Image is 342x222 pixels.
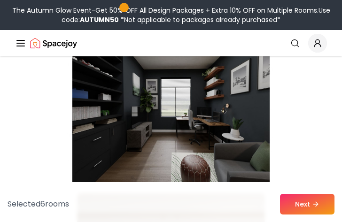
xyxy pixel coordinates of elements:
button: Next [280,194,334,214]
nav: Global [15,30,327,56]
span: *Not applicable to packages already purchased* [119,15,280,24]
p: Selected 6 room s [8,199,69,210]
span: Use code: [62,6,330,24]
img: Spacejoy Logo [30,34,77,53]
a: Spacejoy [30,34,77,53]
b: AUTUMN50 [80,15,119,24]
img: Room room-33 [72,28,270,186]
div: The Autumn Glow Event-Get 50% OFF All Design Packages + Extra 10% OFF on Multiple Rooms. [4,6,338,24]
